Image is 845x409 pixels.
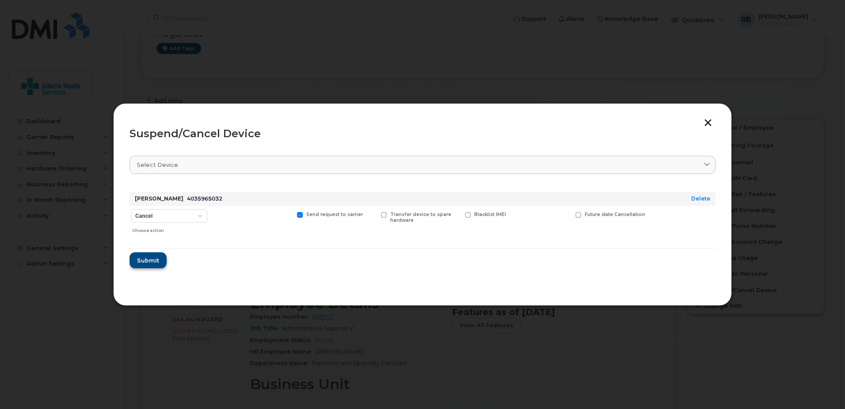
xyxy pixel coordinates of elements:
span: 4035965032 [187,195,222,202]
div: Choose action [132,224,207,234]
input: Blacklist IMEI [454,212,459,216]
input: Send request to carrier [286,212,291,216]
span: Future date Cancellation [585,212,645,217]
span: Submit [137,256,159,265]
span: Transfer device to spare hardware [390,212,451,223]
input: Transfer device to spare hardware [370,212,375,216]
input: Future date Cancellation [565,212,569,216]
span: Send request to carrier [306,212,363,217]
div: Suspend/Cancel Device [129,128,716,139]
a: Delete [691,195,710,202]
button: Submit [129,252,167,268]
span: Select device [137,161,178,169]
strong: [PERSON_NAME] [135,195,183,202]
a: Select device [129,156,716,174]
span: Blacklist IMEI [474,212,506,217]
